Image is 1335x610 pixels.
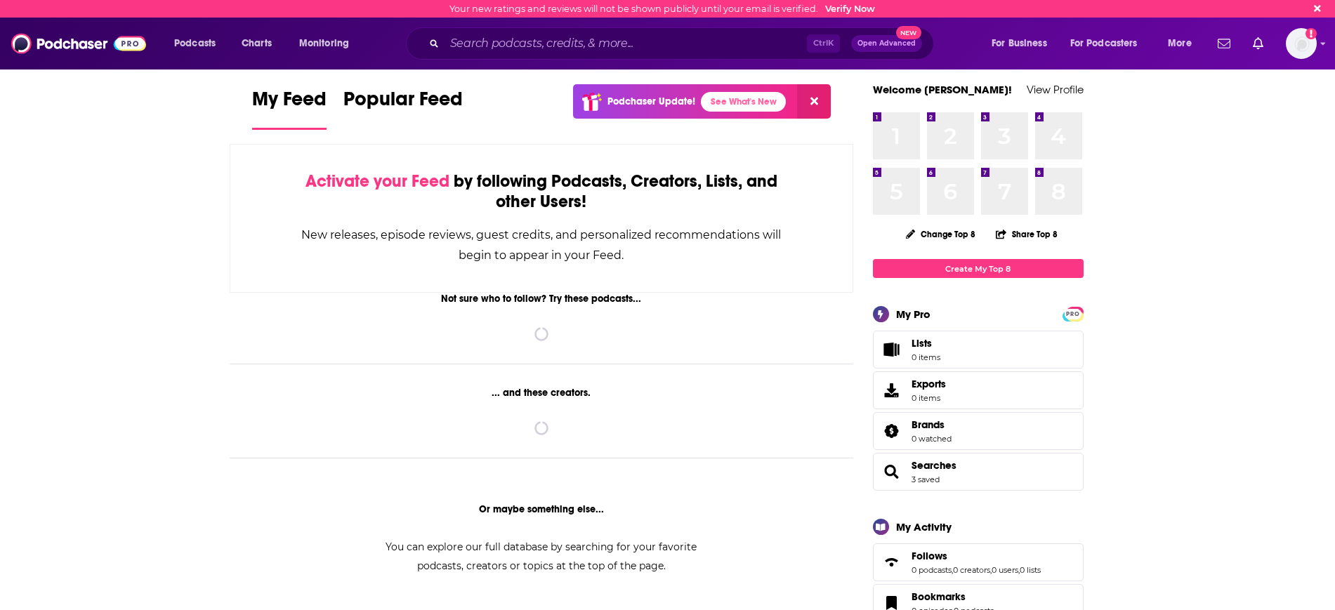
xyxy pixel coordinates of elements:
[11,30,146,57] img: Podchaser - Follow, Share and Rate Podcasts
[878,462,906,482] a: Searches
[873,371,1084,409] a: Exports
[953,565,990,575] a: 0 creators
[289,32,367,55] button: open menu
[1212,32,1236,55] a: Show notifications dropdown
[230,293,854,305] div: Not sure who to follow? Try these podcasts...
[952,565,953,575] span: ,
[174,34,216,53] span: Podcasts
[990,565,992,575] span: ,
[1065,308,1081,319] a: PRO
[896,307,930,321] div: My Pro
[301,225,783,265] div: New releases, episode reviews, guest credits, and personalized recommendations will begin to appe...
[912,590,994,603] a: Bookmarks
[299,34,349,53] span: Monitoring
[1306,28,1317,39] svg: Email not verified
[1020,565,1041,575] a: 0 lists
[449,4,875,14] div: Your new ratings and reviews will not be shown publicly until your email is verified.
[912,378,946,390] span: Exports
[995,220,1058,248] button: Share Top 8
[305,171,449,192] span: Activate your Feed
[873,412,1084,450] span: Brands
[912,337,940,350] span: Lists
[252,87,327,130] a: My Feed
[242,34,272,53] span: Charts
[825,4,875,14] a: Verify Now
[912,418,945,431] span: Brands
[912,434,952,444] a: 0 watched
[896,520,952,533] div: My Activity
[1286,28,1317,59] button: Show profile menu
[1286,28,1317,59] img: User Profile
[878,380,906,400] span: Exports
[878,552,906,572] a: Follows
[1018,565,1020,575] span: ,
[912,565,952,575] a: 0 podcasts
[912,550,947,562] span: Follows
[982,32,1065,55] button: open menu
[607,95,695,107] p: Podchaser Update!
[873,83,1012,96] a: Welcome [PERSON_NAME]!
[369,538,714,576] div: You can explore our full database by searching for your favorite podcasts, creators or topics at ...
[912,418,952,431] a: Brands
[897,225,985,243] button: Change Top 8
[230,387,854,399] div: ... and these creators.
[912,352,940,362] span: 0 items
[230,503,854,515] div: Or maybe something else...
[857,40,916,47] span: Open Advanced
[1158,32,1209,55] button: open menu
[232,32,280,55] a: Charts
[701,92,786,112] a: See What's New
[992,565,1018,575] a: 0 users
[873,259,1084,278] a: Create My Top 8
[301,171,783,212] div: by following Podcasts, Creators, Lists, and other Users!
[873,331,1084,369] a: Lists
[1065,309,1081,319] span: PRO
[912,337,932,350] span: Lists
[1027,83,1084,96] a: View Profile
[445,32,807,55] input: Search podcasts, credits, & more...
[896,26,921,39] span: New
[992,34,1047,53] span: For Business
[343,87,463,130] a: Popular Feed
[1286,28,1317,59] span: Logged in as MelissaPS
[343,87,463,119] span: Popular Feed
[851,35,922,52] button: Open AdvancedNew
[1061,32,1158,55] button: open menu
[807,34,840,53] span: Ctrl K
[912,550,1041,562] a: Follows
[164,32,234,55] button: open menu
[1070,34,1138,53] span: For Podcasters
[419,27,947,60] div: Search podcasts, credits, & more...
[912,459,956,472] a: Searches
[873,453,1084,491] span: Searches
[878,421,906,441] a: Brands
[912,393,946,403] span: 0 items
[878,340,906,359] span: Lists
[1247,32,1269,55] a: Show notifications dropdown
[873,543,1084,581] span: Follows
[912,590,966,603] span: Bookmarks
[252,87,327,119] span: My Feed
[912,475,940,484] a: 3 saved
[1168,34,1192,53] span: More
